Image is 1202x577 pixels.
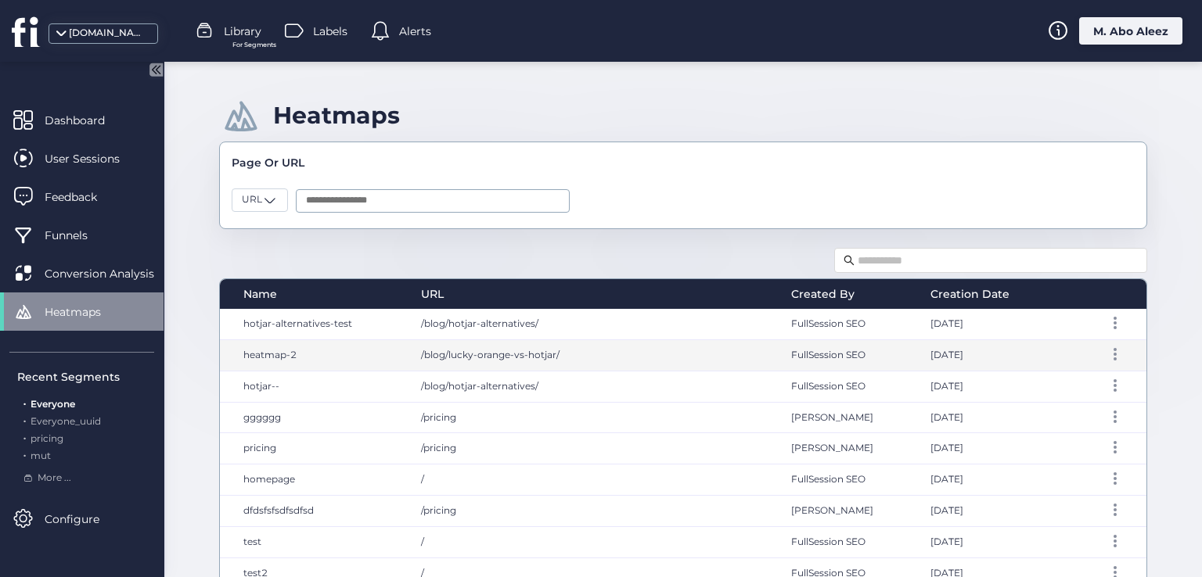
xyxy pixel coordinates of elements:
div: M. Abo Aleez [1079,17,1182,45]
span: [DATE] [930,349,963,360]
span: Everyone_uuid [31,415,101,427]
span: /pricing [421,442,456,453]
span: Conversion Analysis [45,265,178,282]
div: Page Or URL [232,154,1135,171]
span: /blog/hotjar-alternatives/ [421,380,538,392]
span: Funnels [45,227,111,244]
span: pricing [243,442,276,453]
span: [DATE] [930,536,963,547]
span: User Sessions [45,150,143,167]
span: Labels [313,23,347,40]
span: Dashboard [45,112,128,129]
span: hotjar-- [243,380,279,392]
span: URL [242,192,262,207]
span: Creation Date [930,285,1009,303]
span: Heatmaps [45,303,124,321]
span: hotjar-alternatives-test [243,317,352,329]
span: Feedback [45,188,121,206]
span: /blog/lucky-orange-vs-hotjar/ [421,349,560,360]
span: /pricing [421,411,456,423]
span: test [243,536,261,547]
span: [DATE] [930,442,963,453]
span: [PERSON_NAME] [791,411,873,423]
span: gggggg [243,411,281,423]
span: [PERSON_NAME] [791,504,873,516]
span: / [421,536,424,547]
span: Alerts [399,23,431,40]
span: URL [421,285,444,303]
span: [DATE] [930,411,963,423]
span: FullSession SEO [791,317,866,329]
span: mut [31,450,51,461]
span: /blog/hotjar-alternatives/ [421,317,538,329]
span: FullSession SEO [791,380,866,392]
span: Library [224,23,261,40]
span: FullSession SEO [791,473,866,485]
span: Everyone [31,398,75,410]
span: [DATE] [930,380,963,392]
span: [DATE] [930,504,963,516]
span: homepage [243,473,295,485]
div: [DOMAIN_NAME] [69,26,147,41]
span: . [23,446,26,461]
span: heatmap-2 [243,349,297,360]
span: [PERSON_NAME] [791,442,873,453]
span: [DATE] [930,317,963,329]
div: Recent Segments [17,368,154,385]
span: . [23,429,26,444]
span: FullSession SEO [791,349,866,360]
span: Created By [791,285,855,303]
span: dfdsfsfsdfsdfsd [243,504,314,516]
div: Heatmaps [273,101,400,130]
span: FullSession SEO [791,536,866,547]
span: More ... [38,471,71,486]
span: . [23,395,26,410]
span: . [23,412,26,427]
span: pricing [31,432,63,444]
span: Name [243,285,277,303]
span: Configure [45,511,123,528]
span: / [421,473,424,485]
span: [DATE] [930,473,963,485]
span: /pricing [421,504,456,516]
span: For Segments [232,40,276,50]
